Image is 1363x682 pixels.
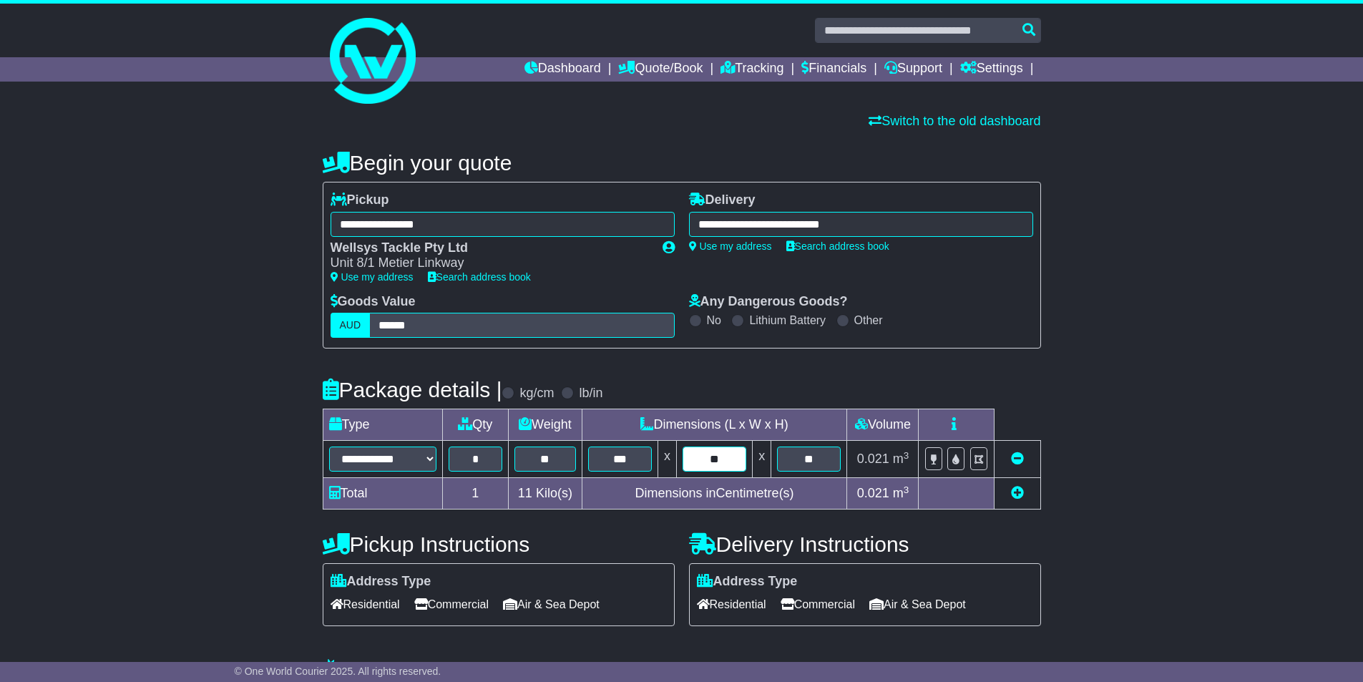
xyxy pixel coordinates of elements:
h4: Package details | [323,378,502,401]
td: Qty [442,409,509,441]
td: x [753,441,771,478]
td: 1 [442,478,509,510]
a: Add new item [1011,486,1024,500]
h4: Delivery Instructions [689,532,1041,556]
span: Commercial [781,593,855,615]
a: Settings [960,57,1023,82]
a: Remove this item [1011,452,1024,466]
span: 11 [518,486,532,500]
a: Financials [801,57,866,82]
span: Commercial [414,593,489,615]
label: Pickup [331,193,389,208]
td: Total [323,478,442,510]
label: lb/in [579,386,602,401]
label: Address Type [331,574,431,590]
h4: Begin your quote [323,151,1041,175]
a: Dashboard [524,57,601,82]
span: m [893,452,909,466]
label: Any Dangerous Goods? [689,294,848,310]
td: Volume [847,409,919,441]
label: No [707,313,721,327]
td: Type [323,409,442,441]
span: Residential [697,593,766,615]
label: AUD [331,313,371,338]
td: Dimensions in Centimetre(s) [582,478,847,510]
h4: Pickup Instructions [323,532,675,556]
a: Use my address [331,271,414,283]
td: x [658,441,676,478]
td: Weight [509,409,582,441]
sup: 3 [904,450,909,461]
a: Search address book [428,271,531,283]
a: Use my address [689,240,772,252]
a: Quote/Book [618,57,703,82]
label: Lithium Battery [749,313,826,327]
a: Switch to the old dashboard [869,114,1040,128]
div: Unit 8/1 Metier Linkway [331,255,648,271]
span: Air & Sea Depot [503,593,600,615]
span: Residential [331,593,400,615]
span: 0.021 [857,452,889,466]
label: Other [854,313,883,327]
span: © One World Courier 2025. All rights reserved. [235,666,441,677]
label: kg/cm [519,386,554,401]
a: Tracking [720,57,783,82]
a: Search address book [786,240,889,252]
span: 0.021 [857,486,889,500]
span: m [893,486,909,500]
a: Support [884,57,942,82]
label: Goods Value [331,294,416,310]
h4: Warranty & Insurance [323,658,1041,682]
div: Wellsys Tackle Pty Ltd [331,240,648,256]
td: Dimensions (L x W x H) [582,409,847,441]
sup: 3 [904,484,909,495]
span: Air & Sea Depot [869,593,966,615]
label: Address Type [697,574,798,590]
label: Delivery [689,193,756,208]
td: Kilo(s) [509,478,582,510]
